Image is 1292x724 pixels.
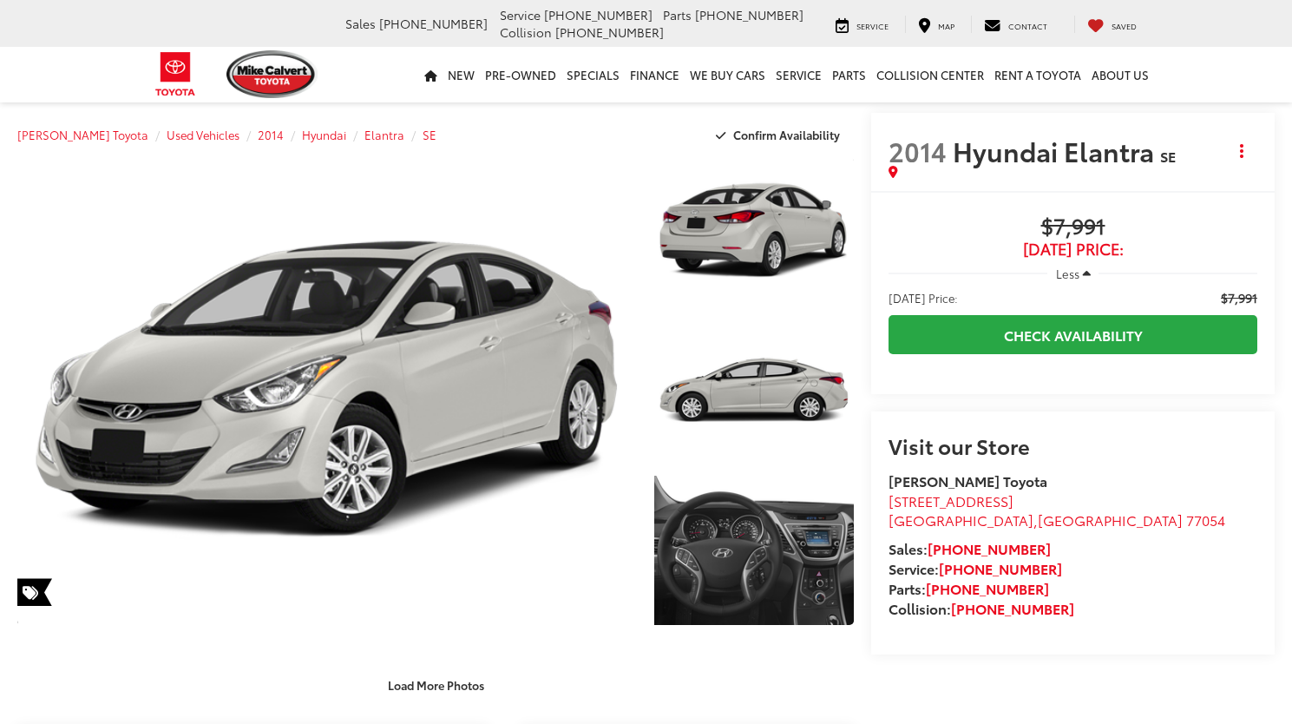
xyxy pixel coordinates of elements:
a: Used Vehicles [167,127,239,142]
span: Map [938,20,954,31]
img: 2014 Hyundai Elantra SE [652,314,856,468]
span: 77054 [1186,510,1225,530]
strong: Collision: [889,598,1074,618]
button: Load More Photos [376,669,496,700]
strong: [PERSON_NAME] Toyota [889,471,1047,490]
span: [PHONE_NUMBER] [379,15,488,32]
a: [PHONE_NUMBER] [928,538,1051,558]
span: dropdown dots [1240,144,1243,158]
a: [PHONE_NUMBER] [939,558,1062,578]
strong: Sales: [889,538,1051,558]
span: Less [1056,266,1079,281]
a: Expand Photo 3 [654,476,854,626]
a: Parts [827,47,871,102]
h2: Visit our Store [889,434,1257,457]
a: Rent a Toyota [989,47,1086,102]
img: 2014 Hyundai Elantra SE [652,474,856,628]
button: Confirm Availability [706,120,855,150]
span: Saved [1112,20,1137,31]
a: Expand Photo 2 [654,316,854,466]
img: Mike Calvert Toyota [226,50,318,98]
span: [DATE] Price: [889,289,958,306]
span: $7,991 [1221,289,1257,306]
a: [STREET_ADDRESS] [GEOGRAPHIC_DATA],[GEOGRAPHIC_DATA] 77054 [889,490,1225,530]
span: Collision [500,23,552,41]
a: Home [419,47,443,102]
span: SE [1160,146,1176,166]
span: , [889,510,1225,530]
span: 2014 [889,132,947,169]
a: Specials [561,47,625,102]
a: 2014 [258,127,284,142]
img: 2014 Hyundai Elantra SE [11,155,641,627]
a: Map [905,16,967,33]
a: Service [823,16,902,33]
span: [DATE] Price: [889,240,1257,258]
a: Elantra [364,127,404,142]
span: Special [17,578,52,606]
a: Collision Center [871,47,989,102]
button: Actions [1227,135,1257,166]
a: Contact [971,16,1060,33]
span: [GEOGRAPHIC_DATA] [889,510,1033,530]
img: Toyota [143,46,208,102]
span: [STREET_ADDRESS] [889,490,1013,510]
a: WE BUY CARS [685,47,771,102]
button: Less [1047,258,1099,289]
a: [PERSON_NAME] Toyota [17,127,148,142]
a: Expand Photo 1 [654,156,854,306]
span: Sales [345,15,376,32]
span: Contact [1008,20,1047,31]
a: Service [771,47,827,102]
strong: Service: [889,558,1062,578]
a: [PHONE_NUMBER] [926,578,1049,598]
a: [PHONE_NUMBER] [951,598,1074,618]
span: Hyundai Elantra [953,132,1160,169]
span: Confirm Availability [733,127,840,142]
a: Finance [625,47,685,102]
span: [PHONE_NUMBER] [544,6,653,23]
span: Service [856,20,889,31]
a: My Saved Vehicles [1074,16,1150,33]
span: $7,991 [889,214,1257,240]
span: [GEOGRAPHIC_DATA] [1038,510,1183,530]
span: [PHONE_NUMBER] [695,6,803,23]
span: Service [500,6,541,23]
strong: Parts: [889,578,1049,598]
a: Check Availability [889,315,1257,354]
span: Parts [663,6,692,23]
a: Expand Photo 0 [17,156,635,625]
img: 2014 Hyundai Elantra SE [652,155,856,308]
a: New [443,47,480,102]
a: Pre-Owned [480,47,561,102]
a: Hyundai [302,127,346,142]
a: SE [423,127,436,142]
a: About Us [1086,47,1154,102]
span: [PHONE_NUMBER] [555,23,664,41]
